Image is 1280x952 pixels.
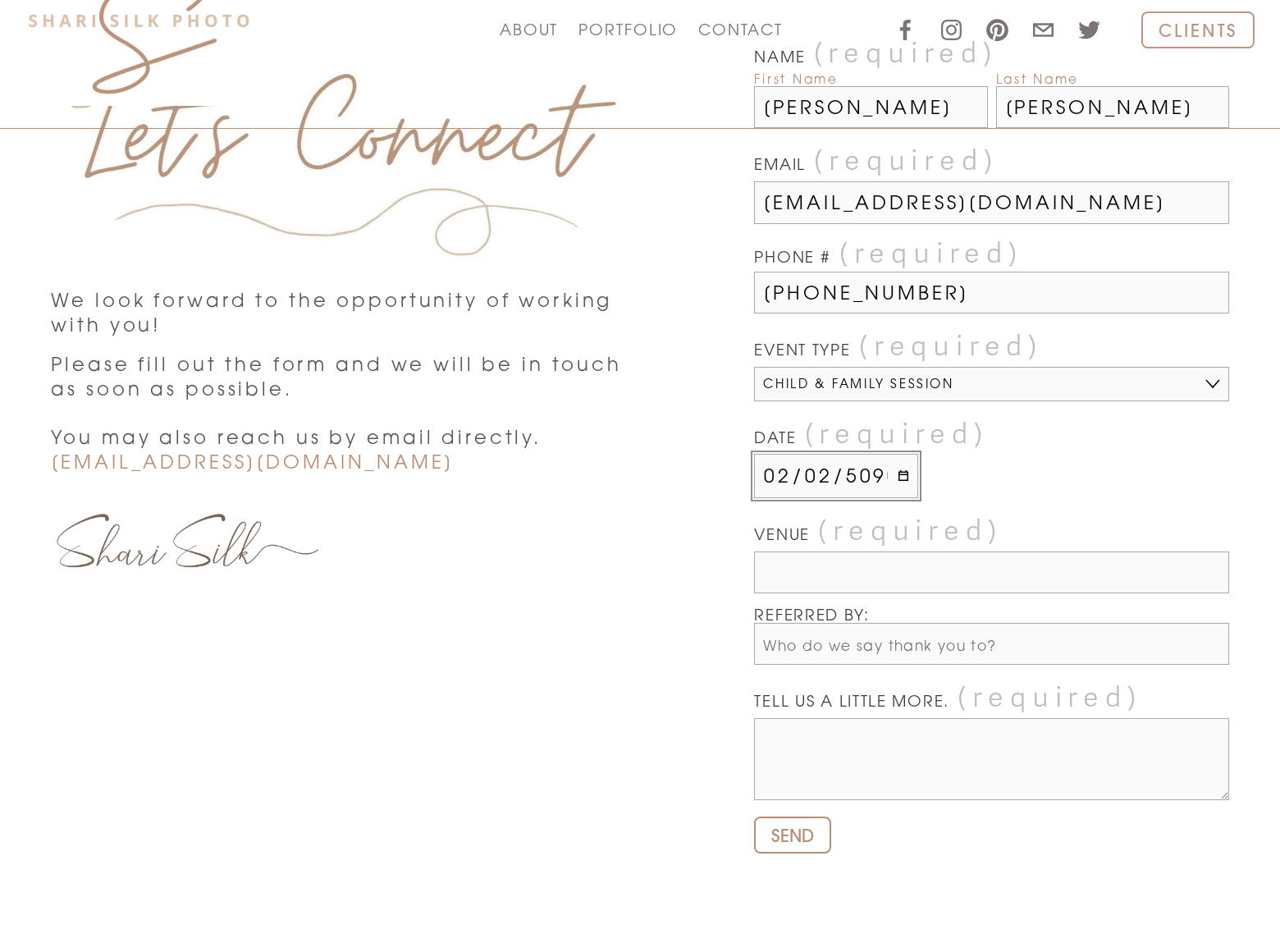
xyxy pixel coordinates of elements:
[1031,17,1056,43] a: sharisilkphoto@gmail.com
[1077,17,1102,43] a: Twitter
[698,16,782,43] a: CONTACT
[500,16,559,43] a: ABOUT
[754,433,796,442] span: DATE
[754,252,830,261] span: PHONE #
[51,451,454,473] span: [EMAIL_ADDRESS][DOMAIN_NAME]
[939,17,964,43] a: Instagram
[51,353,629,448] span: Please fill out the form and we will be in touch as soon as possible. You may also reach us by em...
[805,418,989,451] span: (required)
[754,529,810,538] span: VENUE
[754,623,1228,666] input: Who do we say thank you to?
[754,367,1228,401] select: EVENT TYPE
[859,330,1043,364] span: (required)
[958,681,1141,715] span: (required)
[893,17,918,43] a: Facebook
[51,289,620,336] span: We look forward to the opportunity of working with you!
[754,696,949,705] span: TELL US A LITTLE MORE.
[754,817,831,854] button: SENDSEND
[1141,11,1255,48] a: CLIENTS
[839,240,1023,268] span: (required)
[578,17,678,42] span: PORTFOLIO
[754,345,850,354] span: EVENT TYPE
[818,515,1002,548] span: (required)
[771,825,814,846] span: SEND
[985,17,1010,43] a: Pinterest
[578,16,678,43] a: folder dropdown
[754,159,806,168] span: EMAIL
[814,144,998,178] span: (required)
[754,610,870,619] span: REFERRED BY:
